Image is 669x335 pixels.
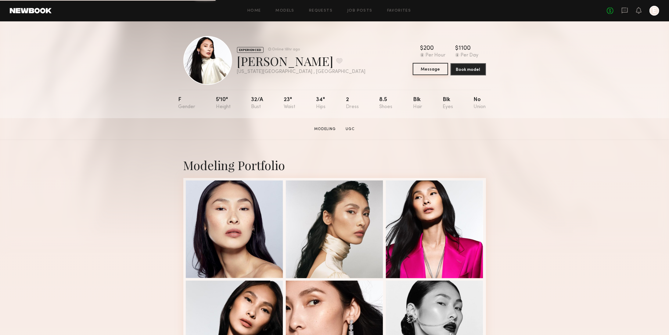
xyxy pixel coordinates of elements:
[276,9,294,13] a: Models
[473,97,486,110] div: No
[455,46,459,52] div: $
[347,9,372,13] a: Job Posts
[237,53,366,69] div: [PERSON_NAME]
[423,46,434,52] div: 200
[237,47,264,53] div: EXPERIENCED
[309,9,333,13] a: Requests
[284,97,295,110] div: 23"
[343,126,357,132] a: UGC
[178,97,196,110] div: F
[413,97,422,110] div: Blk
[649,6,659,16] a: E
[251,97,263,110] div: 32/a
[346,97,359,110] div: 2
[426,53,445,58] div: Per Hour
[420,46,423,52] div: $
[316,97,326,110] div: 34"
[451,63,486,75] button: Book model
[216,97,231,110] div: 5'10"
[387,9,411,13] a: Favorites
[183,157,486,173] div: Modeling Portfolio
[413,63,448,75] button: Message
[443,97,453,110] div: Blk
[237,69,366,75] div: [US_STATE][GEOGRAPHIC_DATA] , [GEOGRAPHIC_DATA]
[312,126,338,132] a: Modeling
[459,46,471,52] div: 1100
[461,53,478,58] div: Per Day
[379,97,392,110] div: 8.5
[272,48,300,52] div: Online 18hr ago
[247,9,261,13] a: Home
